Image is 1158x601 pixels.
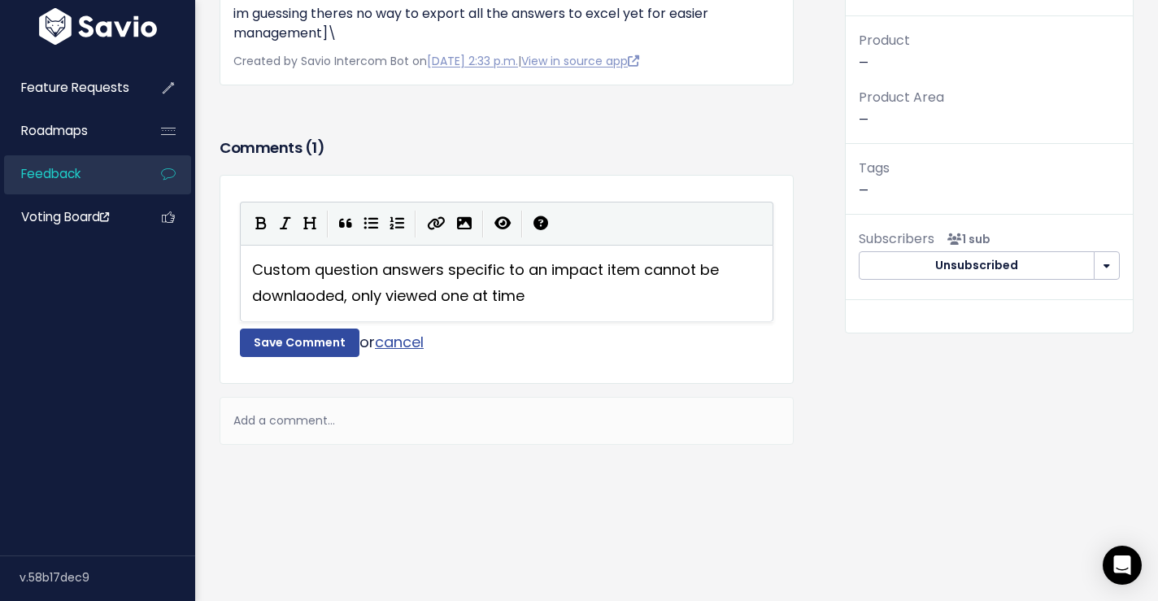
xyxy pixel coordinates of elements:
[4,155,135,193] a: Feedback
[333,210,358,234] button: Quote
[21,122,88,139] span: Roadmaps
[859,229,934,248] span: Subscribers
[273,210,298,234] button: Italic
[220,397,794,445] div: Add a comment...
[375,331,424,351] a: cancel
[233,4,780,43] p: im guessing theres no way to export all the answers to excel yet for easier management]\
[941,231,990,247] span: <p><strong>Subscribers</strong><br><br> - Yesenia Santiago<br> </p>
[489,210,516,234] button: Toggle Preview
[482,211,484,237] i: |
[1103,546,1142,585] div: Open Intercom Messenger
[358,210,384,234] button: Generic List
[4,112,135,150] a: Roadmaps
[521,53,639,69] a: View in source app
[859,86,1120,130] p: —
[21,79,129,96] span: Feature Requests
[859,159,890,177] span: Tags
[4,198,135,236] a: Voting Board
[384,210,410,234] button: Numbered List
[240,329,359,358] button: Save Comment
[859,251,1095,281] button: Unsubscribed
[859,29,1120,73] p: —
[220,137,794,159] h3: Comments ( )
[451,210,477,234] button: Import an image
[421,210,451,234] button: Create Link
[427,53,518,69] a: [DATE] 2:33 p.m.
[327,211,329,237] i: |
[859,88,944,107] span: Product Area
[249,210,273,234] button: Bold
[21,165,81,182] span: Feedback
[298,210,322,234] button: Heading
[859,31,910,50] span: Product
[311,137,317,158] span: 1
[233,53,639,69] span: Created by Savio Intercom Bot on |
[240,329,773,358] div: or
[20,556,195,599] div: v.58b17dec9
[21,208,109,225] span: Voting Board
[859,157,1120,201] p: —
[4,69,135,107] a: Feature Requests
[252,259,723,306] span: Custom question answers specific to an impact item cannot be downlaoded, only viewed one at time
[521,211,523,237] i: |
[528,210,554,234] button: Markdown Guide
[35,8,161,45] img: logo-white.9d6f32f41409.svg
[415,211,416,237] i: |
